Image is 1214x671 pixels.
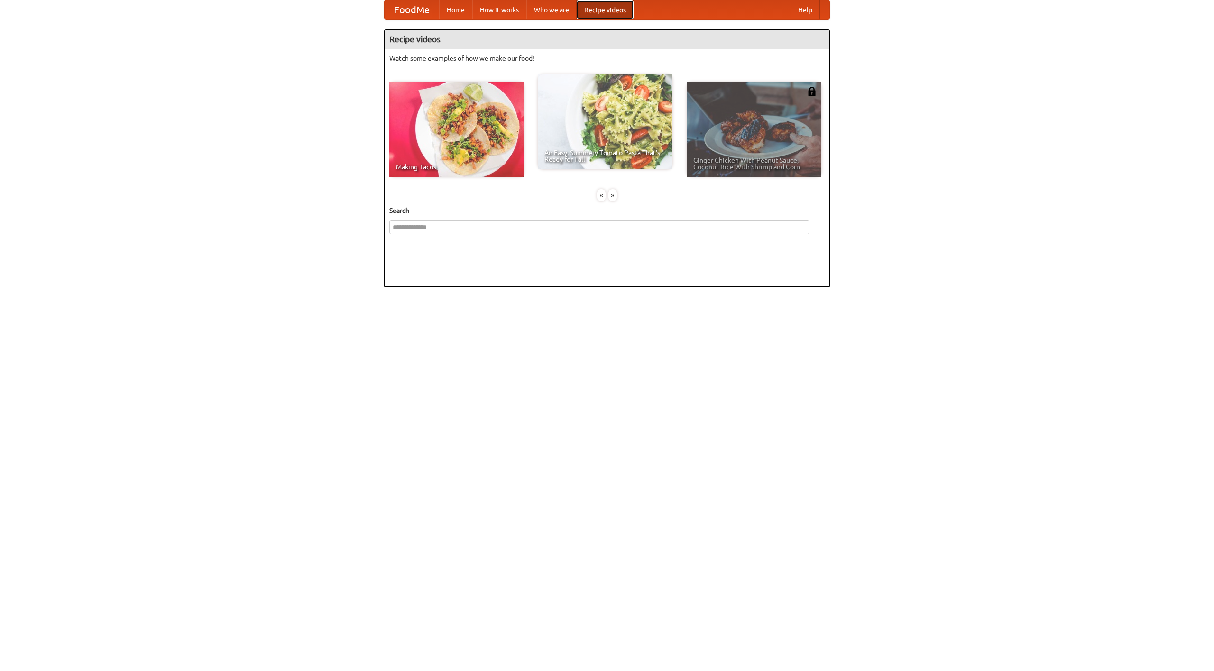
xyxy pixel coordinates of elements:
div: « [597,189,606,201]
a: Recipe videos [577,0,634,19]
a: Who we are [526,0,577,19]
span: An Easy, Summery Tomato Pasta That's Ready for Fall [544,149,666,163]
img: 483408.png [807,87,817,96]
a: FoodMe [385,0,439,19]
a: An Easy, Summery Tomato Pasta That's Ready for Fall [538,74,672,169]
h5: Search [389,206,825,215]
a: Home [439,0,472,19]
div: » [608,189,617,201]
h4: Recipe videos [385,30,829,49]
p: Watch some examples of how we make our food! [389,54,825,63]
a: How it works [472,0,526,19]
span: Making Tacos [396,164,517,170]
a: Making Tacos [389,82,524,177]
a: Help [791,0,820,19]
